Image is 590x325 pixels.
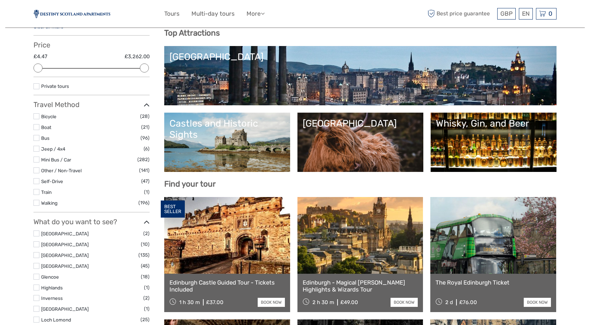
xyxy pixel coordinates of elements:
a: Other / Non-Travel [41,168,82,173]
a: Edinburgh - Magical [PERSON_NAME] Highlights & Wizards Tour [303,279,418,293]
h3: Travel Method [33,100,150,109]
span: (10) [141,240,150,248]
a: book now [258,298,285,307]
a: Boat [41,124,51,130]
span: (96) [141,134,150,142]
a: Whisky, Gin, and Beer [436,118,551,167]
span: (21) [141,123,150,131]
div: [GEOGRAPHIC_DATA] [169,51,551,62]
b: Find your tour [164,179,216,189]
span: (196) [138,199,150,207]
a: Walking [41,200,58,206]
div: EN [519,8,533,20]
a: [GEOGRAPHIC_DATA] [41,263,89,269]
a: Highlands [41,285,63,290]
div: Whisky, Gin, and Beer [436,118,551,129]
span: (18) [141,273,150,281]
div: [GEOGRAPHIC_DATA] [303,118,418,129]
span: Best price guarantee [426,8,496,20]
a: Bicycle [41,114,56,119]
span: GBP [500,10,513,17]
a: [GEOGRAPHIC_DATA] [169,51,551,100]
a: [GEOGRAPHIC_DATA] [41,306,89,312]
span: (1) [144,188,150,196]
span: (47) [141,177,150,185]
a: Castles and Historic Sights [169,118,285,167]
span: (135) [138,251,150,259]
span: (6) [144,145,150,153]
a: Tours [164,9,180,19]
span: (28) [140,112,150,120]
a: book now [524,298,551,307]
span: (1) [144,305,150,313]
a: Inverness [41,295,63,301]
span: (141) [139,166,150,174]
div: £37.00 [206,299,224,305]
span: (45) [141,262,150,270]
span: (1) [144,284,150,292]
a: Self-Drive [41,179,63,184]
a: The Royal Edinburgh Ticket [436,279,551,286]
h3: Price [33,41,150,49]
a: [GEOGRAPHIC_DATA] [303,118,418,167]
a: Edinburgh Castle Guided Tour - Tickets Included [169,279,285,293]
a: Bus [41,135,50,141]
a: Train [41,189,52,195]
a: [GEOGRAPHIC_DATA] [41,252,89,258]
a: Multi-day tours [191,9,235,19]
a: Private tours [41,83,69,89]
a: [GEOGRAPHIC_DATA] [41,242,89,247]
span: 2 d [445,299,453,305]
a: Loch Lomond [41,317,71,323]
div: £49.00 [340,299,358,305]
a: More [247,9,265,19]
span: (2) [143,294,150,302]
a: [GEOGRAPHIC_DATA] [41,231,89,236]
h3: What do you want to see? [33,218,150,226]
a: book now [391,298,418,307]
div: £76.00 [459,299,477,305]
span: 1 h 30 m [179,299,200,305]
span: (282) [137,156,150,164]
span: 0 [547,10,553,17]
a: Mini Bus / Car [41,157,71,162]
b: Top Attractions [164,28,220,38]
button: Open LiveChat chat widget [80,11,89,19]
label: £4.47 [33,53,47,60]
label: £3,262.00 [124,53,150,60]
span: 2 h 30 m [312,299,334,305]
div: Castles and Historic Sights [169,118,285,141]
span: (25) [141,316,150,324]
span: (2) [143,229,150,237]
a: Glencoe [41,274,59,280]
div: BEST SELLER [161,201,185,218]
img: 2586-5bdb998b-20c5-4af0-9f9c-ddee4a3bcf6d_logo_small.jpg [33,10,110,18]
a: Jeep / 4x4 [41,146,65,152]
p: We're away right now. Please check back later! [10,12,79,18]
